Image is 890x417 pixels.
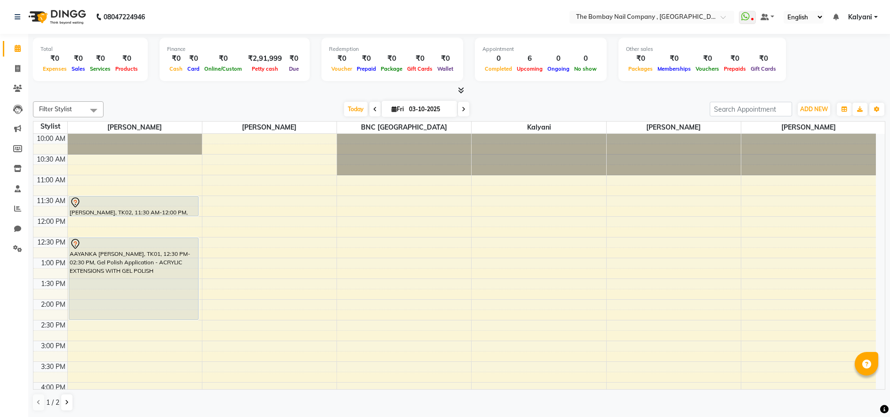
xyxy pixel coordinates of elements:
[405,53,435,64] div: ₹0
[39,362,67,372] div: 3:30 PM
[741,122,876,133] span: [PERSON_NAME]
[435,53,456,64] div: ₹0
[69,65,88,72] span: Sales
[329,53,354,64] div: ₹0
[287,65,301,72] span: Due
[607,122,741,133] span: [PERSON_NAME]
[329,65,354,72] span: Voucher
[88,65,113,72] span: Services
[167,65,185,72] span: Cash
[69,53,88,64] div: ₹0
[113,53,140,64] div: ₹0
[626,45,778,53] div: Other sales
[202,53,244,64] div: ₹0
[693,65,722,72] span: Vouchers
[514,53,545,64] div: 6
[249,65,281,72] span: Petty cash
[572,53,599,64] div: 0
[389,106,406,113] span: Fri
[286,53,302,64] div: ₹0
[626,65,655,72] span: Packages
[46,398,59,408] span: 1 / 2
[798,103,830,116] button: ADD NEW
[693,53,722,64] div: ₹0
[405,65,435,72] span: Gift Cards
[722,65,748,72] span: Prepaids
[545,65,572,72] span: Ongoing
[39,105,72,113] span: Filter Stylist
[69,238,198,319] div: AAYANKA [PERSON_NAME], TK01, 12:30 PM-02:30 PM, Gel Polish Application - ACRYLIC EXTENSIONS WITH ...
[655,65,693,72] span: Memberships
[329,45,456,53] div: Redemption
[514,65,545,72] span: Upcoming
[337,122,471,133] span: BNC [GEOGRAPHIC_DATA]
[710,102,792,116] input: Search Appointment
[167,45,302,53] div: Finance
[40,65,69,72] span: Expenses
[39,383,67,392] div: 4:00 PM
[655,53,693,64] div: ₹0
[572,65,599,72] span: No show
[35,134,67,144] div: 10:00 AM
[435,65,456,72] span: Wallet
[35,196,67,206] div: 11:30 AM
[24,4,88,30] img: logo
[185,65,202,72] span: Card
[35,237,67,247] div: 12:30 PM
[88,53,113,64] div: ₹0
[848,12,872,22] span: Kalyani
[202,65,244,72] span: Online/Custom
[354,65,378,72] span: Prepaid
[185,53,202,64] div: ₹0
[545,53,572,64] div: 0
[482,53,514,64] div: 0
[472,122,606,133] span: Kalyani
[40,53,69,64] div: ₹0
[202,122,337,133] span: [PERSON_NAME]
[35,155,67,164] div: 10:30 AM
[354,53,378,64] div: ₹0
[33,122,67,131] div: Stylist
[800,106,828,113] span: ADD NEW
[104,4,145,30] b: 08047224946
[35,217,67,227] div: 12:00 PM
[39,258,67,268] div: 1:00 PM
[35,175,67,185] div: 11:00 AM
[344,102,368,116] span: Today
[378,65,405,72] span: Package
[722,53,748,64] div: ₹0
[40,45,140,53] div: Total
[748,53,778,64] div: ₹0
[68,122,202,133] span: [PERSON_NAME]
[39,341,67,351] div: 3:00 PM
[482,45,599,53] div: Appointment
[378,53,405,64] div: ₹0
[39,279,67,289] div: 1:30 PM
[482,65,514,72] span: Completed
[406,102,453,116] input: 2025-10-03
[167,53,185,64] div: ₹0
[626,53,655,64] div: ₹0
[39,320,67,330] div: 2:30 PM
[113,65,140,72] span: Products
[748,65,778,72] span: Gift Cards
[69,196,198,216] div: [PERSON_NAME], TK02, 11:30 AM-12:00 PM, Removals - Extensions
[850,379,881,408] iframe: chat widget
[244,53,286,64] div: ₹2,91,999
[39,300,67,310] div: 2:00 PM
